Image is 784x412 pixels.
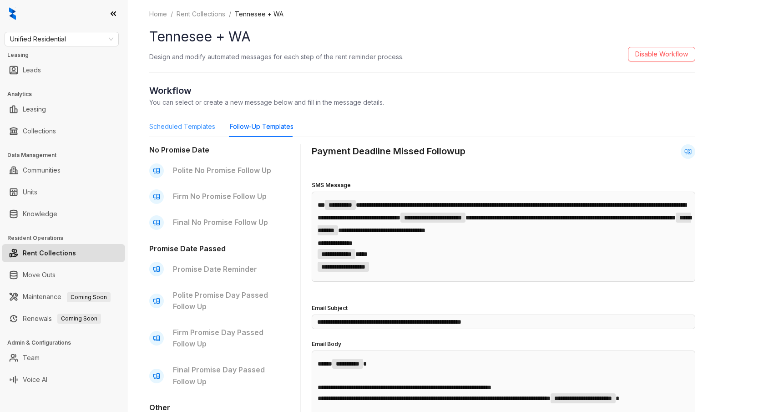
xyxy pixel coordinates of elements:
button: Disable Workflow [628,47,695,61]
li: Knowledge [2,205,125,223]
p: Final Promise Day Passed Follow Up [173,364,280,387]
h3: Resident Operations [7,234,127,242]
a: Home [147,9,169,19]
h2: Payment Deadline Missed Followup [312,144,465,158]
li: Rent Collections [2,244,125,262]
p: Firm No Promise Follow Up [173,191,280,202]
li: / [229,9,231,19]
h3: Data Management [7,151,127,159]
li: Units [2,183,125,201]
span: Unified Residential [10,32,113,46]
span: Coming Soon [67,292,111,302]
p: Polite No Promise Follow Up [173,165,280,176]
h3: Admin & Configurations [7,339,127,347]
a: Leads [23,61,41,79]
a: Rent Collections [23,244,76,262]
li: Renewals [2,310,125,328]
h4: SMS Message [312,181,695,190]
a: RenewalsComing Soon [23,310,101,328]
h4: Email Subject [312,304,695,313]
p: Final No Promise Follow Up [173,217,280,228]
li: Collections [2,122,125,140]
a: Voice AI [23,371,47,389]
span: Disable Workflow [635,49,688,59]
h3: Promise Date Passed [149,243,286,254]
h4: Email Body [312,340,695,349]
a: Knowledge [23,205,57,223]
h2: Workflow [149,84,695,97]
h3: Analytics [7,90,127,98]
p: Firm Promise Day Passed Follow Up [173,327,280,350]
li: Communities [2,161,125,179]
p: You can select or create a new message below and fill in the message details. [149,97,695,107]
p: Polite Promise Day Passed Follow Up [173,290,280,312]
li: Team [2,349,125,367]
h3: No Promise Date [149,144,286,156]
p: Promise Date Reminder [173,264,280,275]
img: logo [9,7,16,20]
a: Leasing [23,100,46,118]
h3: Leasing [7,51,127,59]
span: Coming Soon [57,314,101,324]
li: Tennesee + WA [235,9,283,19]
li: Maintenance [2,288,125,306]
li: Voice AI [2,371,125,389]
li: Leads [2,61,125,79]
a: Communities [23,161,61,179]
li: Leasing [2,100,125,118]
a: Rent Collections [175,9,227,19]
div: Follow-Up Templates [230,122,293,132]
li: Move Outs [2,266,125,284]
div: Scheduled Templates [149,122,215,132]
a: Units [23,183,37,201]
p: Design and modify automated messages for each step of the rent reminder process. [149,52,404,61]
a: Collections [23,122,56,140]
a: Move Outs [23,266,56,284]
h1: Tennesee + WA [149,26,695,47]
a: Team [23,349,40,367]
li: / [171,9,173,19]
